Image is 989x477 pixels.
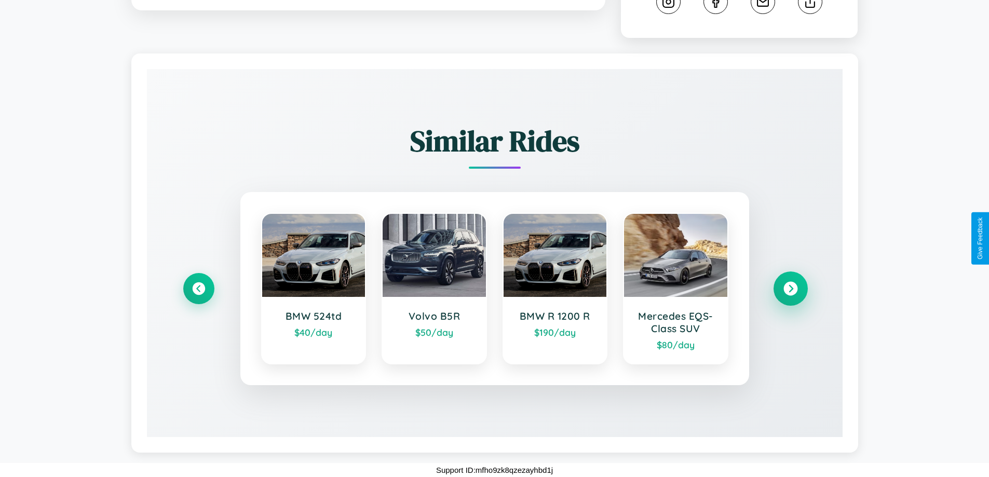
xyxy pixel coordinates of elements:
h3: Mercedes EQS-Class SUV [634,310,717,335]
h3: BMW R 1200 R [514,310,597,322]
div: $ 190 /day [514,326,597,338]
p: Support ID: mfho9zk8qzezayhbd1j [436,463,553,477]
a: BMW 524td$40/day [261,213,367,364]
a: Volvo B5R$50/day [382,213,487,364]
div: $ 80 /day [634,339,717,350]
div: $ 50 /day [393,326,476,338]
h3: Volvo B5R [393,310,476,322]
a: BMW R 1200 R$190/day [503,213,608,364]
div: Give Feedback [977,217,984,260]
div: $ 40 /day [273,326,355,338]
h3: BMW 524td [273,310,355,322]
a: Mercedes EQS-Class SUV$80/day [623,213,728,364]
h2: Similar Rides [183,121,806,161]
